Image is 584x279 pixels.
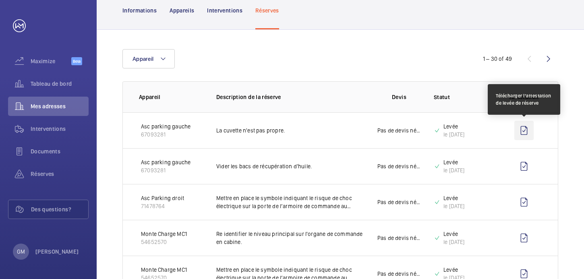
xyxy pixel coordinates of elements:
[31,147,89,155] span: Documents
[31,125,89,133] span: Interventions
[443,238,465,246] div: le [DATE]
[434,93,493,101] p: Statut
[377,234,421,242] p: Pas de devis nécessaire
[377,162,421,170] p: Pas de devis nécessaire
[443,158,465,166] p: Levée
[133,56,153,62] span: Appareil
[141,122,191,130] p: Asc parking gauche
[17,248,25,256] p: GM
[122,49,175,68] button: Appareil
[141,238,187,246] p: 54652570
[443,202,465,210] div: le [DATE]
[392,93,406,101] p: Devis
[443,194,465,202] p: Levée
[31,102,89,110] span: Mes adresses
[443,230,465,238] p: Levée
[443,122,465,130] p: Levée
[443,130,465,138] div: le [DATE]
[31,205,88,213] span: Des questions?
[216,162,364,170] p: Vider les bacs de récupération d'huile.
[216,93,364,101] p: Description de la réserve
[141,230,187,238] p: Monte Charge MC1
[483,55,512,63] div: 1 – 30 of 49
[377,270,421,278] p: Pas de devis nécessaire
[141,194,184,202] p: Asc Parking droit
[443,166,465,174] div: le [DATE]
[141,266,187,274] p: Monte Charge MC1
[122,6,157,14] p: Informations
[377,126,421,134] p: Pas de devis nécessaire
[141,130,191,138] p: 67093281
[141,166,191,174] p: 67093281
[141,202,184,210] p: 71478764
[170,6,194,14] p: Appareils
[31,80,89,88] span: Tableau de bord
[139,93,203,101] p: Appareil
[35,248,79,256] p: [PERSON_NAME]
[443,266,465,274] p: Levée
[207,6,242,14] p: Interventions
[216,126,364,134] p: La cuvette n'est pas propre.
[496,92,552,107] div: Télécharger l'attestation de levée de réserve
[71,57,82,65] span: Beta
[216,230,364,246] p: Re identifier le niveau principal sur l'organe de commande en cabine.
[31,57,71,65] span: Maximize
[31,170,89,178] span: Réserves
[377,198,421,206] p: Pas de devis nécessaire
[216,194,364,210] p: Mettre en place le symbole indiquant le risque de choc électrique sur la porte de l’armoire de co...
[141,158,191,166] p: Asc parking gauche
[255,6,279,14] p: Réserves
